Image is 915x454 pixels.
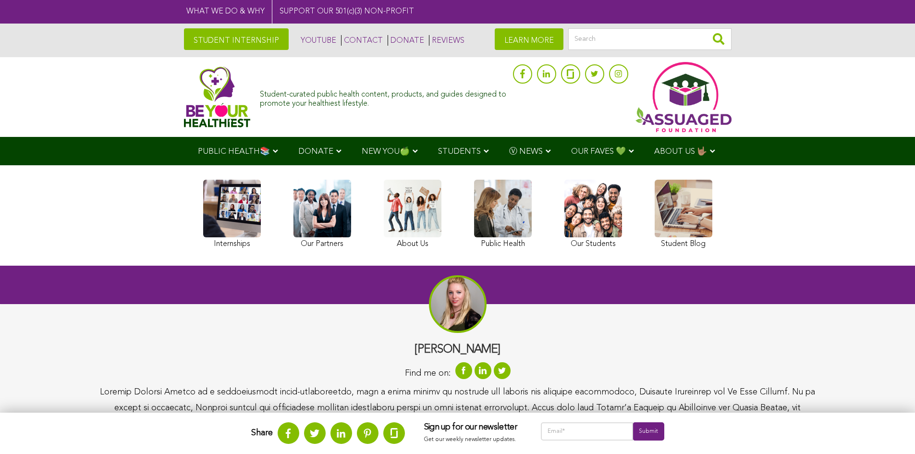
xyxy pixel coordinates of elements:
a: LEARN MORE [495,28,563,50]
input: Search [568,28,732,50]
span: STUDENTS [438,147,481,156]
h3: [PERSON_NAME] [99,343,816,357]
a: STUDENT INTERNSHIP [184,28,289,50]
div: Navigation Menu [184,137,732,165]
span: PUBLIC HEALTH📚 [198,147,270,156]
img: Assuaged [184,66,251,127]
input: Email* [541,422,634,441]
span: OUR FAVES 💚 [571,147,626,156]
a: YOUTUBE [298,35,336,46]
img: glassdoor [567,69,573,79]
h3: Sign up for our newsletter [424,422,522,433]
div: Student-curated public health content, products, and guides designed to promote your healthiest l... [260,86,508,109]
a: REVIEWS [429,35,464,46]
span: NEW YOU🍏 [362,147,410,156]
span: Find me on: [405,366,451,381]
img: glassdoor.svg [390,428,398,438]
strong: Share [251,429,273,437]
img: Assuaged App [635,62,732,132]
a: DONATE [388,35,424,46]
span: ABOUT US 🤟🏽 [654,147,707,156]
span: Ⓥ NEWS [509,147,543,156]
a: CONTACT [341,35,383,46]
input: Submit [633,422,664,441]
iframe: Chat Widget [867,408,915,454]
span: DONATE [298,147,333,156]
p: Get our weekly newsletter updates. [424,435,522,445]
